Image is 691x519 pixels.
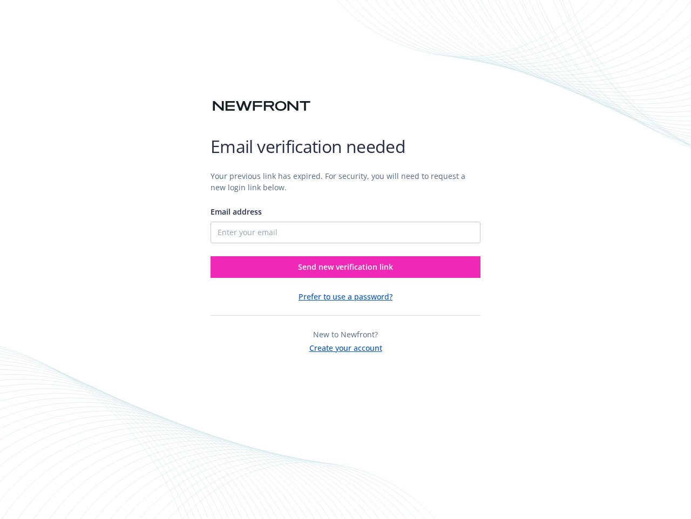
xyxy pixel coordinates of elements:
input: Enter your email [211,222,480,243]
h1: Email verification needed [211,136,480,157]
span: Send new verification link [298,262,393,272]
span: Email address [211,207,262,217]
p: Your previous link has expired. For security, you will need to request a new login link below. [211,170,480,193]
button: Send new verification link [211,256,480,278]
button: Prefer to use a password? [299,291,392,302]
span: New to Newfront? [313,329,378,340]
img: Newfront logo [211,97,313,116]
button: Create your account [309,340,382,354]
